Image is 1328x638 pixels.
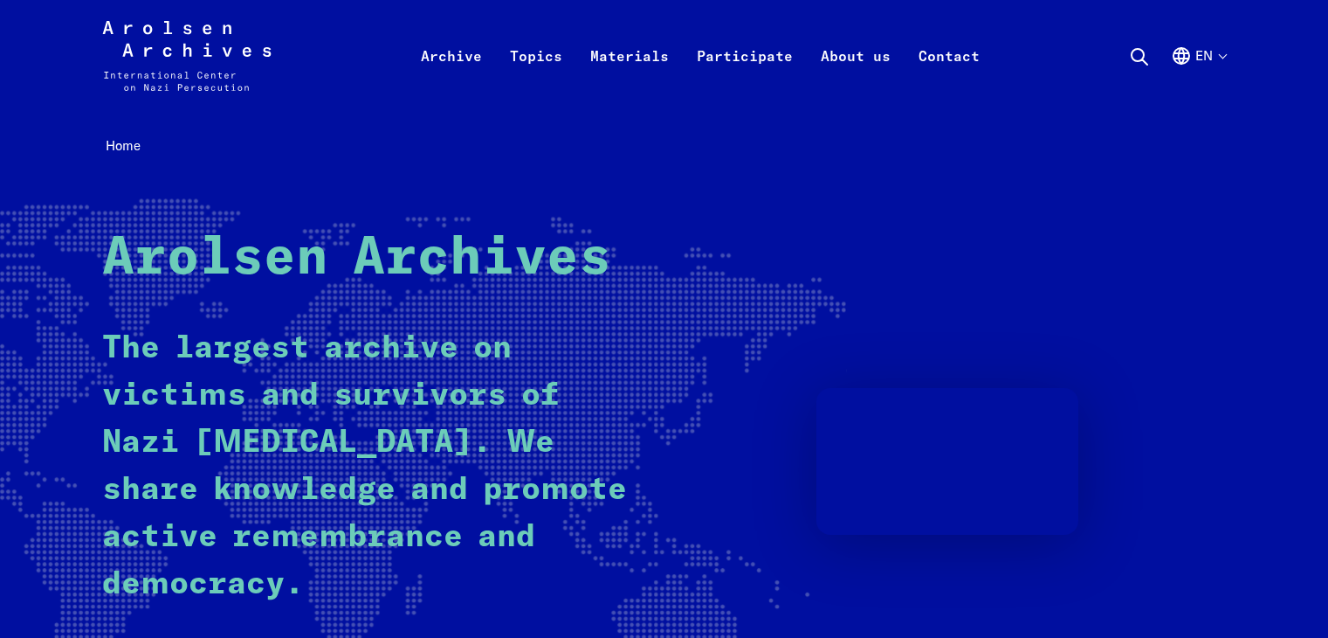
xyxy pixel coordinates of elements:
[683,42,807,112] a: Participate
[496,42,576,112] a: Topics
[102,325,634,608] p: The largest archive on victims and survivors of Nazi [MEDICAL_DATA]. We share knowledge and promo...
[407,42,496,112] a: Archive
[106,137,141,154] span: Home
[905,42,994,112] a: Contact
[576,42,683,112] a: Materials
[407,21,994,91] nav: Primary
[1171,45,1226,108] button: English, language selection
[102,133,1227,160] nav: Breadcrumb
[102,232,611,285] strong: Arolsen Archives
[807,42,905,112] a: About us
